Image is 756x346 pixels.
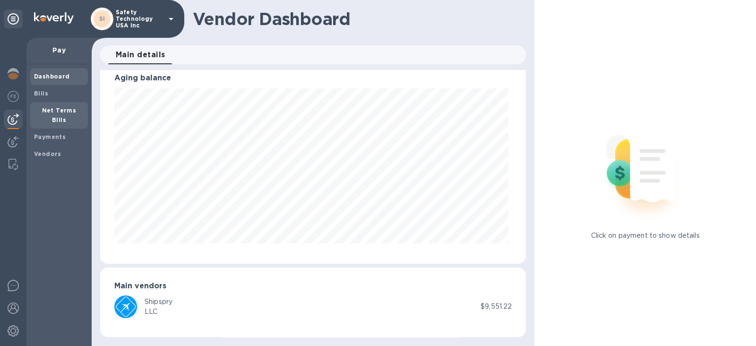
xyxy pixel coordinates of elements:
[116,48,165,61] span: Main details
[34,133,66,140] b: Payments
[145,297,172,307] div: Shipspry
[145,307,172,317] div: LLC
[114,282,512,291] h3: Main vendors
[591,231,700,241] p: Click on payment to show details
[34,73,70,80] b: Dashboard
[34,150,61,157] b: Vendors
[4,9,23,28] div: Unpin categories
[34,12,74,24] img: Logo
[8,91,19,102] img: Foreign exchange
[481,302,512,311] p: $9,551.22
[114,74,512,83] h3: Aging balance
[42,107,77,123] b: Net Terms Bills
[99,15,105,22] b: SI
[34,45,84,55] p: Pay
[116,9,163,29] p: Safety Technology USA Inc
[193,9,519,29] h1: Vendor Dashboard
[34,90,48,97] b: Bills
